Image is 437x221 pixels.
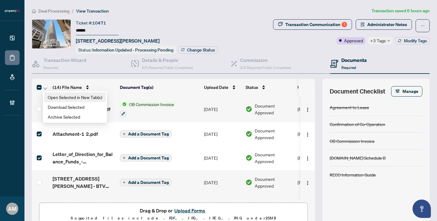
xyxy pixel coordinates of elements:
[243,79,295,96] th: Status
[341,56,367,64] h4: Documents
[255,151,293,165] span: Document Approved
[295,79,341,96] th: Uploaded By
[172,207,207,215] button: Upload Forms
[48,104,102,110] span: Download Selected
[330,87,385,96] span: Document Checklist
[187,48,215,52] span: Change Status
[53,151,115,165] span: Letter_of_Direction_for_Balance_Funds_-_Lease_Transactions.pdf
[202,79,243,96] th: Upload Date
[123,181,126,184] span: plus
[305,132,310,137] img: Logo
[303,129,313,139] button: Logo
[39,8,69,14] span: Deal Processing
[240,65,291,70] span: 2/2 Required Fields Completed
[303,153,313,163] button: Logo
[202,195,243,221] td: [DATE]
[120,154,172,162] button: Add a Document Tag
[273,19,352,30] button: Transaction Communication1
[8,204,17,213] span: AM
[387,39,390,42] span: down
[204,84,228,91] span: Upload Date
[305,156,310,161] img: Logo
[295,195,341,221] td: [PERSON_NAME]
[361,22,365,27] span: solution
[255,176,293,189] span: Document Approved
[117,79,202,96] th: Document Tag(s)
[303,104,313,114] button: Logo
[92,20,106,26] span: 10471
[48,94,102,101] span: Open Selected in New Tab(s)
[92,47,173,53] span: Information Updated - Processing Pending
[372,7,430,14] article: Transaction saved 6 hours ago
[76,19,106,26] div: Ticket #:
[140,207,207,215] span: Drag & Drop or
[341,65,356,70] span: Required
[295,96,341,122] td: [PERSON_NAME]
[295,146,341,170] td: [PERSON_NAME]
[370,37,386,44] span: +3 Tags
[142,65,193,70] span: 5/5 Required Fields Completed
[32,20,71,48] img: IMG-W12305204_1.jpg
[342,22,347,27] div: 1
[420,24,425,28] span: ellipsis
[305,107,310,112] img: Logo
[127,200,197,206] span: Listing Brokerage Deposit Receipt
[344,37,363,44] span: Approved
[305,181,310,185] img: Logo
[246,106,252,112] img: Document Status
[128,156,169,160] span: Add a Document Tag
[43,65,58,70] span: Required
[123,132,126,135] span: plus
[76,8,109,14] span: View Transaction
[72,7,74,14] li: /
[43,56,87,64] h4: Transaction Wizard
[5,9,20,13] img: logo
[53,130,98,138] span: Attachment-1 2.pdf
[404,39,427,43] span: Modify Tags
[120,101,176,117] button: Status IconOB Commission Invoice
[127,101,176,108] span: OB Commission Invoice
[413,200,431,218] button: Open asap
[330,138,375,144] div: OB Commission Invoice
[120,101,127,108] img: Status Icon
[202,170,243,195] td: [DATE]
[295,122,341,146] td: [PERSON_NAME]
[128,132,169,136] span: Add a Document Tag
[255,127,293,141] span: Document Approved
[202,146,243,170] td: [DATE]
[330,171,376,178] div: RECO Information Guide
[391,86,422,97] button: Manage
[202,122,243,146] td: [DATE]
[356,19,412,30] button: Administrator Notes
[246,154,252,161] img: Document Status
[395,37,430,44] button: Modify Tags
[303,177,313,187] button: Logo
[330,154,386,161] div: [DOMAIN_NAME] Schedule B
[50,79,117,96] th: (14) File Name
[120,200,197,216] button: Status IconListing Brokerage Deposit Receipt
[246,179,252,186] img: Document Status
[120,130,172,138] button: Add a Document Tag
[178,46,218,54] button: Change Status
[367,20,407,29] span: Administrator Notes
[120,200,127,206] img: Status Icon
[255,102,293,116] span: Document Approved
[330,104,369,111] div: Agreement to Lease
[76,46,176,54] div: Status:
[120,179,172,186] button: Add a Document Tag
[48,113,102,120] span: Archive Selected
[402,86,418,96] span: Manage
[76,37,160,44] span: [STREET_ADDRESS][PERSON_NAME]
[128,180,169,185] span: Add a Document Tag
[32,9,36,13] span: home
[295,170,341,195] td: [PERSON_NAME]
[246,84,258,91] span: Status
[123,156,126,159] span: plus
[120,130,172,138] button: Add a Document Tag
[240,56,291,64] h4: Commission
[246,131,252,137] img: Document Status
[142,56,193,64] h4: Details & People
[285,20,347,29] div: Transaction Communication
[53,175,115,190] span: [STREET_ADDRESS][PERSON_NAME] - BTV Letter.pdf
